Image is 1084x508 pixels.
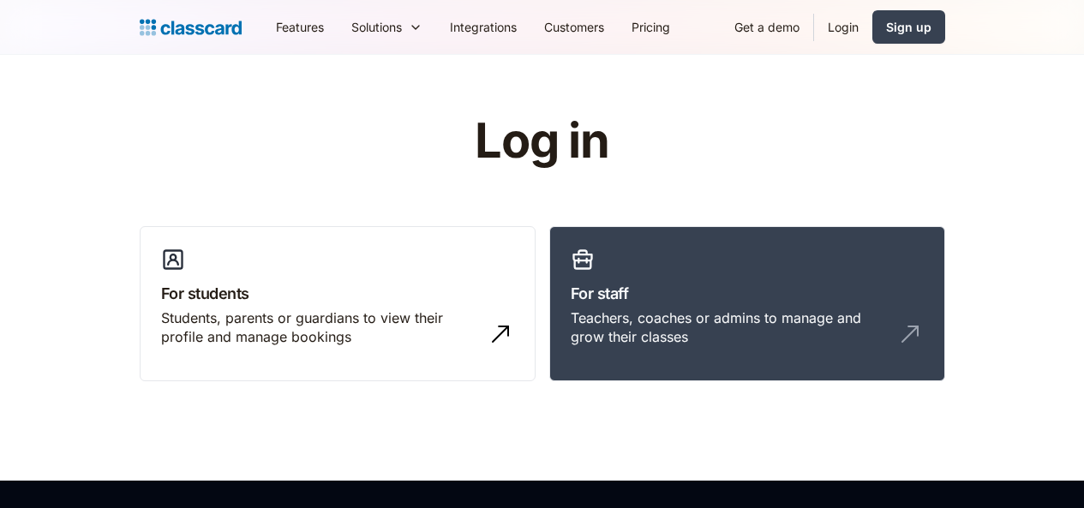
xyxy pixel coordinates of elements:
[436,8,530,46] a: Integrations
[161,282,514,305] h3: For students
[270,115,814,168] h1: Log in
[262,8,338,46] a: Features
[161,308,480,347] div: Students, parents or guardians to view their profile and manage bookings
[140,15,242,39] a: home
[618,8,684,46] a: Pricing
[549,226,945,382] a: For staffTeachers, coaches or admins to manage and grow their classes
[872,10,945,44] a: Sign up
[140,226,536,382] a: For studentsStudents, parents or guardians to view their profile and manage bookings
[351,18,402,36] div: Solutions
[571,308,889,347] div: Teachers, coaches or admins to manage and grow their classes
[530,8,618,46] a: Customers
[886,18,931,36] div: Sign up
[721,8,813,46] a: Get a demo
[571,282,924,305] h3: For staff
[338,8,436,46] div: Solutions
[814,8,872,46] a: Login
